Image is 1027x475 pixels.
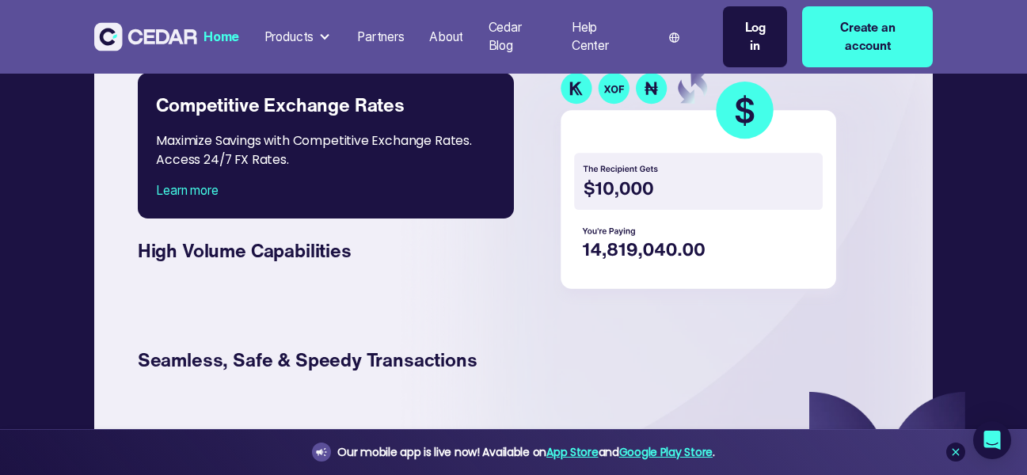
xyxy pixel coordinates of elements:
div: Products [258,21,339,52]
div: Home [203,28,239,47]
a: Home [197,20,245,55]
a: Help Center [565,10,641,63]
a: App Store [546,444,598,460]
div: Competitive Exchange Rates [156,91,495,119]
div: Open Intercom Messenger [973,421,1011,459]
div: High Volume Capabilities [138,237,495,264]
div: Log in [739,18,771,55]
img: currency transaction [553,73,849,305]
div: Partners [357,28,405,47]
a: About [423,20,470,55]
a: Cedar Blog [482,10,553,63]
div: Help Center [572,18,634,55]
div: Seamless, Safe & Speedy Transactions [138,346,495,374]
div: About [429,28,463,47]
img: world icon [669,32,679,43]
a: Create an account [802,6,933,67]
a: Google Play Store [619,444,713,460]
div: Products [264,28,314,47]
div: Learn more [156,181,495,200]
a: Log in [723,6,787,67]
div: Our mobile app is live now! Available on and . [337,443,714,462]
div: Maximize Savings with Competitive Exchange Rates. Access 24/7 FX Rates. [156,119,495,180]
a: Partners [351,20,410,55]
img: announcement [315,446,328,458]
div: Cedar Blog [489,18,547,55]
